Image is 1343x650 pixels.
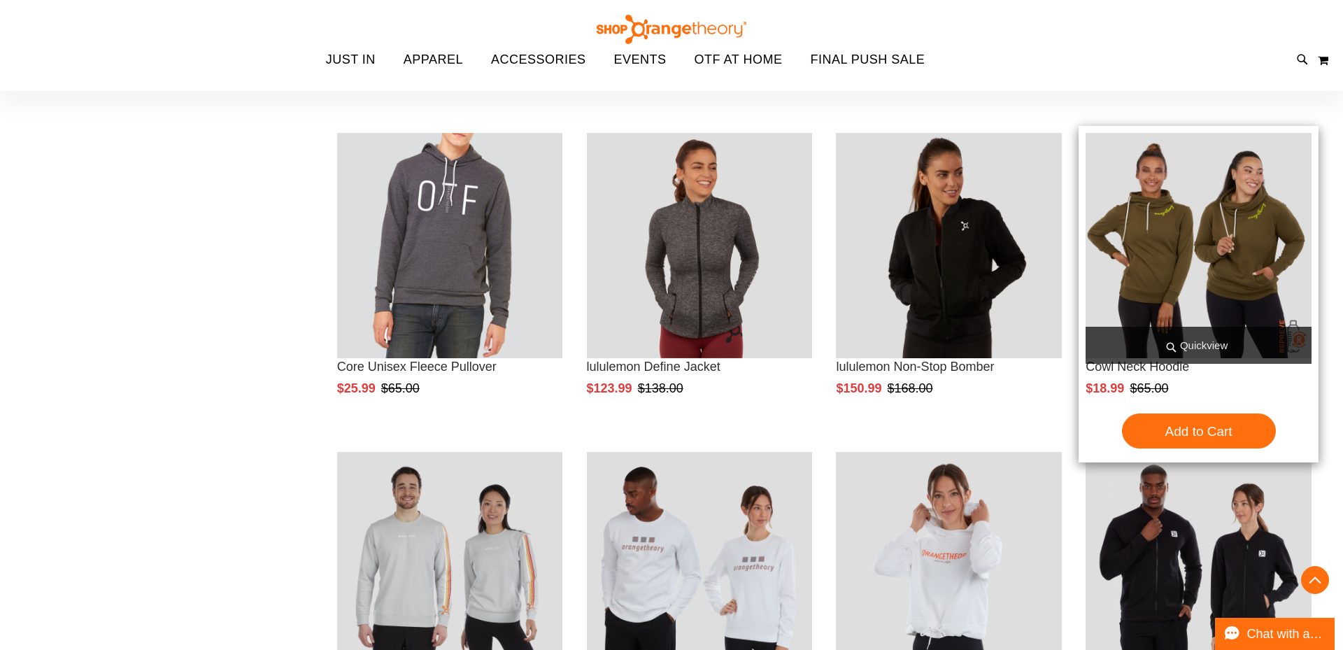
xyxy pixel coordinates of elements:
span: Add to Cart [1165,424,1232,439]
button: Add to Cart [1122,414,1276,448]
a: product image for 1529891 [587,133,813,361]
span: $65.00 [1130,381,1170,395]
span: APPAREL [404,44,463,76]
a: Product image for Core Unisex Fleece Pullover [337,133,563,361]
span: OTF AT HOME [695,44,783,76]
span: $123.99 [587,381,634,395]
img: Shop Orangetheory [595,15,748,44]
a: APPAREL [390,44,477,76]
span: $65.00 [381,381,422,395]
div: product [580,126,820,432]
div: product [829,126,1069,432]
span: $18.99 [1086,381,1126,395]
a: lululemon Non-Stop Bomber [836,360,994,374]
button: Back To Top [1301,566,1329,594]
div: product [1079,126,1319,462]
span: $168.00 [888,381,935,395]
a: Quickview [1086,327,1312,364]
span: Chat with an Expert [1247,628,1326,641]
img: Product image for Cowl Neck Hoodie [1086,133,1312,359]
a: Product image for Cowl Neck Hoodie [1086,133,1312,361]
button: Chat with an Expert [1215,618,1335,650]
img: product image for 1529891 [587,133,813,359]
a: EVENTS [600,44,681,76]
a: lululemon Define Jacket [587,360,720,374]
a: Cowl Neck Hoodie [1086,360,1189,374]
div: product [330,126,570,432]
a: OTF AT HOME [681,44,797,76]
a: ACCESSORIES [477,44,600,76]
span: JUST IN [326,44,376,76]
span: EVENTS [614,44,667,76]
span: $138.00 [638,381,685,395]
span: ACCESSORIES [491,44,586,76]
span: FINAL PUSH SALE [810,44,925,76]
img: Product image for Core Unisex Fleece Pullover [337,133,563,359]
a: Product image for lululemon Non-Stop Bomber [836,133,1062,361]
a: JUST IN [312,44,390,76]
span: $25.99 [337,381,378,395]
img: Product image for lululemon Non-Stop Bomber [836,133,1062,359]
a: FINAL PUSH SALE [796,44,939,76]
a: Core Unisex Fleece Pullover [337,360,497,374]
span: $150.99 [836,381,883,395]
